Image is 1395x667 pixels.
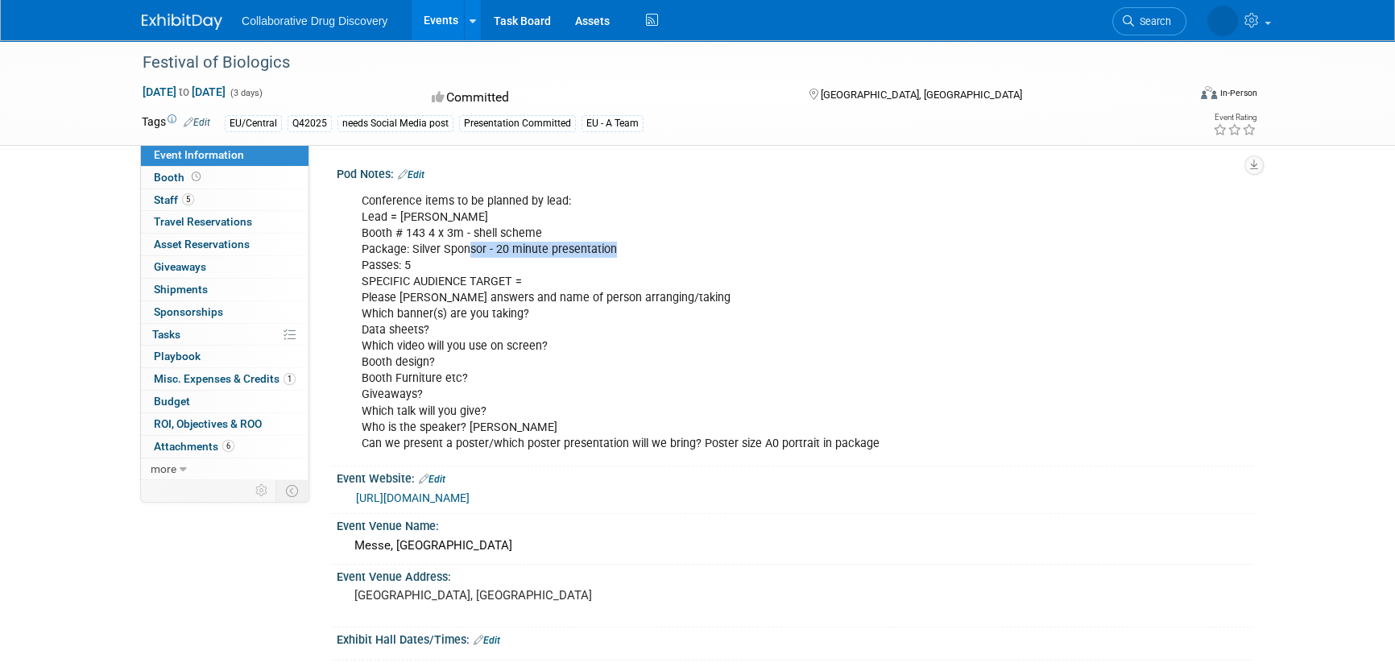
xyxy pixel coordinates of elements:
div: Messe, [GEOGRAPHIC_DATA] [349,533,1241,558]
span: Playbook [154,350,201,362]
pre: [GEOGRAPHIC_DATA], [GEOGRAPHIC_DATA] [354,588,701,603]
img: ExhibitDay [142,14,222,30]
span: Booth [154,171,204,184]
span: to [176,85,192,98]
a: Edit [419,474,445,485]
span: 6 [222,440,234,452]
a: Edit [184,117,210,128]
a: Budget [141,391,308,412]
span: Search [1134,15,1171,27]
a: Misc. Expenses & Credits1 [141,368,308,390]
div: Committed [427,84,783,112]
div: Exhibit Hall Dates/Times: [337,628,1253,648]
div: Event Website: [337,466,1253,487]
div: Pod Notes: [337,162,1253,183]
div: EU - A Team [582,115,644,132]
div: Q42025 [288,115,332,132]
span: Booth not reserved yet [188,171,204,183]
a: Asset Reservations [141,234,308,255]
span: more [151,462,176,475]
span: Tasks [152,328,180,341]
a: Shipments [141,279,308,300]
div: Conference items to be planned by lead: Lead = [PERSON_NAME] Booth # 143 4 x 3m - shell scheme Pa... [350,185,1076,460]
span: Giveaways [154,260,206,273]
img: Format-Inperson.png [1201,86,1217,99]
div: Event Rating [1213,114,1256,122]
a: Sponsorships [141,301,308,323]
img: Mel Berg [1207,6,1238,36]
div: Event Format [1091,84,1257,108]
a: Booth [141,167,308,188]
td: Tags [142,114,210,132]
div: Event Venue Address: [337,565,1253,585]
a: Giveaways [141,256,308,278]
a: Event Information [141,144,308,166]
div: Presentation Committed [459,115,576,132]
a: [URL][DOMAIN_NAME] [356,491,470,504]
div: EU/Central [225,115,282,132]
a: Tasks [141,324,308,346]
div: In-Person [1219,87,1257,99]
span: Staff [154,193,194,206]
span: Event Information [154,148,244,161]
a: Attachments6 [141,436,308,458]
span: Sponsorships [154,305,223,318]
span: Attachments [154,440,234,453]
span: [DATE] [DATE] [142,85,226,99]
td: Toggle Event Tabs [276,480,309,501]
span: Travel Reservations [154,215,252,228]
span: Shipments [154,283,208,296]
div: needs Social Media post [337,115,453,132]
span: Asset Reservations [154,238,250,251]
a: more [141,458,308,480]
a: Playbook [141,346,308,367]
a: Edit [398,169,424,180]
a: Search [1112,7,1186,35]
a: ROI, Objectives & ROO [141,413,308,435]
div: Festival of Biologics [137,48,1162,77]
td: Personalize Event Tab Strip [248,480,276,501]
span: Budget [154,395,190,408]
span: ROI, Objectives & ROO [154,417,262,430]
span: Collaborative Drug Discovery [242,14,387,27]
span: Misc. Expenses & Credits [154,372,296,385]
span: 1 [284,373,296,385]
div: Event Venue Name: [337,514,1253,534]
a: Staff5 [141,189,308,211]
span: (3 days) [229,88,263,98]
a: Edit [474,635,500,646]
a: Travel Reservations [141,211,308,233]
span: [GEOGRAPHIC_DATA], [GEOGRAPHIC_DATA] [820,89,1021,101]
span: 5 [182,193,194,205]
